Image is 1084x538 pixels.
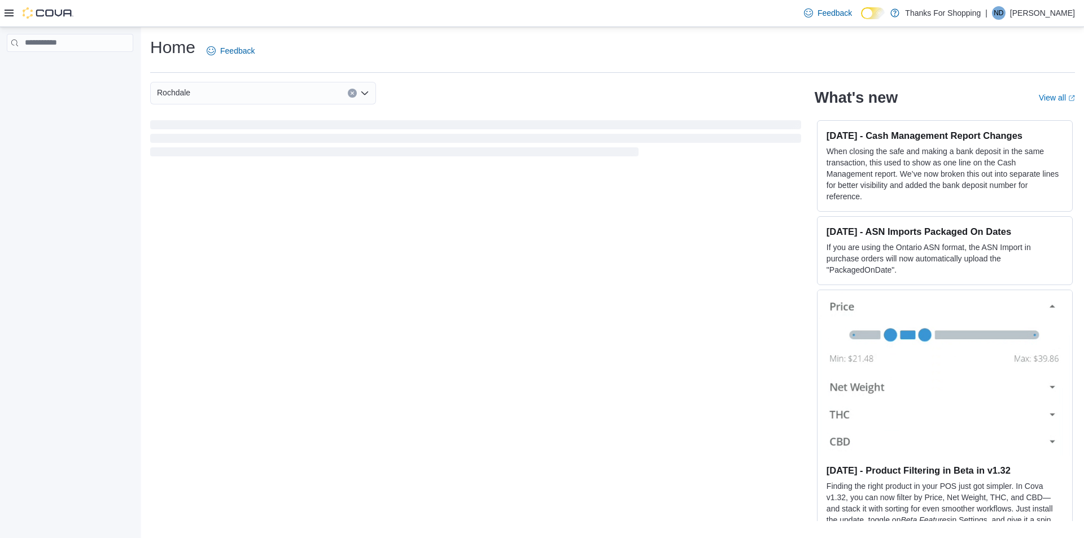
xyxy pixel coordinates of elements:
a: Feedback [799,2,856,24]
p: If you are using the Ontario ASN format, the ASN Import in purchase orders will now automatically... [827,242,1063,275]
p: | [985,6,987,20]
h3: [DATE] - Product Filtering in Beta in v1.32 [827,465,1063,476]
span: Rochdale [157,86,190,99]
span: Loading [150,123,801,159]
input: Dark Mode [861,7,885,19]
button: Open list of options [360,89,369,98]
span: Feedback [220,45,255,56]
p: Thanks For Shopping [905,6,981,20]
nav: Complex example [7,54,133,81]
a: Feedback [202,40,259,62]
p: [PERSON_NAME] [1010,6,1075,20]
img: Cova [23,7,73,19]
svg: External link [1068,95,1075,102]
h1: Home [150,36,195,59]
h3: [DATE] - ASN Imports Packaged On Dates [827,226,1063,237]
h3: [DATE] - Cash Management Report Changes [827,130,1063,141]
span: Feedback [818,7,852,19]
div: Nikki Dusyk [992,6,1006,20]
span: ND [994,6,1003,20]
p: Finding the right product in your POS just got simpler. In Cova v1.32, you can now filter by Pric... [827,480,1063,537]
h2: What's new [815,89,898,107]
em: Beta Features [901,515,950,524]
button: Clear input [348,89,357,98]
span: Dark Mode [861,19,862,20]
a: View allExternal link [1039,93,1075,102]
p: When closing the safe and making a bank deposit in the same transaction, this used to show as one... [827,146,1063,202]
